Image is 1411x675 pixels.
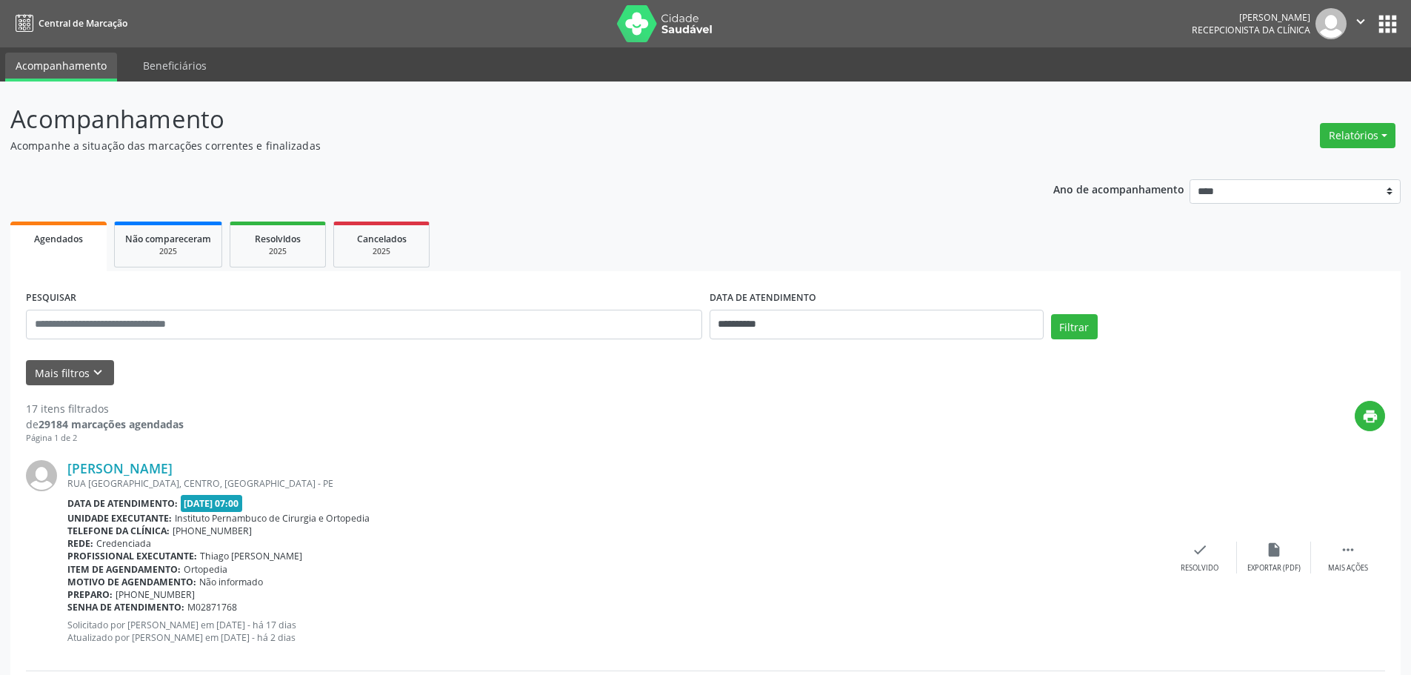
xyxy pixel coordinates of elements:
div: RUA [GEOGRAPHIC_DATA], CENTRO, [GEOGRAPHIC_DATA] - PE [67,477,1163,490]
b: Preparo: [67,588,113,601]
i: insert_drive_file [1266,542,1282,558]
span: Resolvidos [255,233,301,245]
p: Solicitado por [PERSON_NAME] em [DATE] - há 17 dias Atualizado por [PERSON_NAME] em [DATE] - há 2... [67,619,1163,644]
b: Motivo de agendamento: [67,576,196,588]
span: Cancelados [357,233,407,245]
span: [PHONE_NUMBER] [116,588,195,601]
a: Beneficiários [133,53,217,79]
i: check [1192,542,1208,558]
span: Agendados [34,233,83,245]
span: Thiago [PERSON_NAME] [200,550,302,562]
p: Ano de acompanhamento [1053,179,1184,198]
b: Telefone da clínica: [67,525,170,537]
div: 2025 [241,246,315,257]
span: Não compareceram [125,233,211,245]
b: Profissional executante: [67,550,197,562]
div: de [26,416,184,432]
button: apps [1375,11,1401,37]
span: Recepcionista da clínica [1192,24,1310,36]
p: Acompanhamento [10,101,984,138]
div: [PERSON_NAME] [1192,11,1310,24]
strong: 29184 marcações agendadas [39,417,184,431]
b: Unidade executante: [67,512,172,525]
div: Mais ações [1328,563,1368,573]
span: M02871768 [187,601,237,614]
div: Página 1 de 2 [26,432,184,445]
label: PESQUISAR [26,287,76,310]
div: 2025 [344,246,418,257]
i: keyboard_arrow_down [90,365,106,381]
i:  [1352,13,1369,30]
button: print [1355,401,1385,431]
span: [PHONE_NUMBER] [173,525,252,537]
div: Resolvido [1181,563,1218,573]
div: 2025 [125,246,211,257]
i:  [1340,542,1356,558]
a: Acompanhamento [5,53,117,82]
div: 17 itens filtrados [26,401,184,416]
span: Instituto Pernambuco de Cirurgia e Ortopedia [175,512,370,525]
div: Exportar (PDF) [1247,563,1301,573]
button:  [1347,8,1375,39]
b: Item de agendamento: [67,563,181,576]
span: Central de Marcação [39,17,127,30]
label: DATA DE ATENDIMENTO [710,287,816,310]
span: Ortopedia [184,563,227,576]
img: img [1315,8,1347,39]
button: Filtrar [1051,314,1098,339]
a: [PERSON_NAME] [67,460,173,476]
b: Data de atendimento: [67,497,178,510]
span: Não informado [199,576,263,588]
img: img [26,460,57,491]
button: Mais filtroskeyboard_arrow_down [26,360,114,386]
b: Senha de atendimento: [67,601,184,614]
p: Acompanhe a situação das marcações correntes e finalizadas [10,138,984,153]
button: Relatórios [1320,123,1395,148]
span: [DATE] 07:00 [181,495,243,512]
span: Credenciada [96,537,151,550]
b: Rede: [67,537,93,550]
a: Central de Marcação [10,11,127,36]
i: print [1362,408,1378,425]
